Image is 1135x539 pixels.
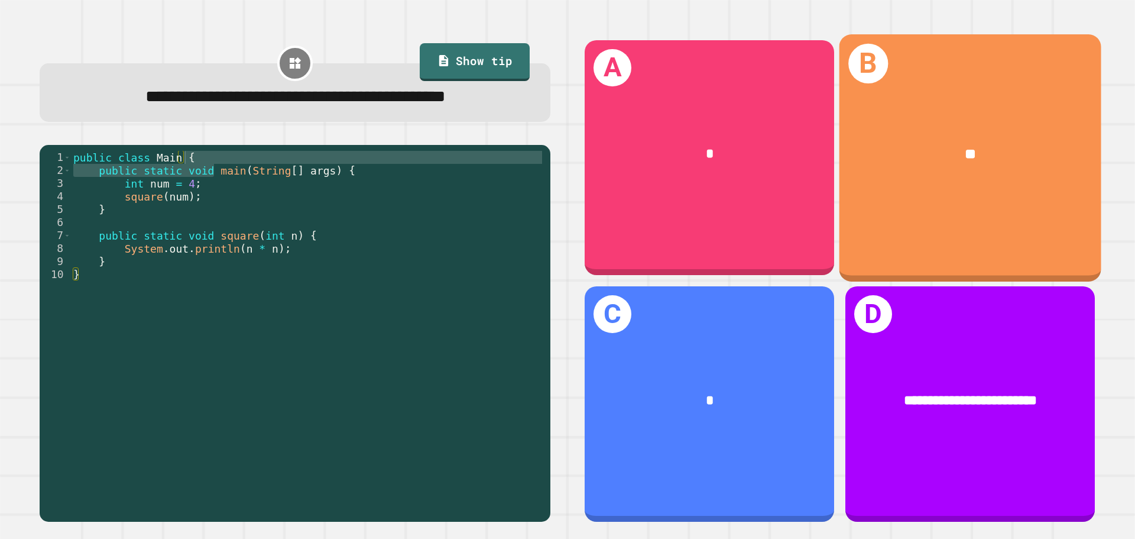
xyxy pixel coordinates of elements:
[40,203,71,216] div: 5
[594,295,631,333] h1: C
[40,216,71,229] div: 6
[594,49,631,87] h1: A
[64,151,70,164] span: Toggle code folding, rows 1 through 10
[40,190,71,203] div: 4
[64,229,70,242] span: Toggle code folding, rows 7 through 9
[420,43,530,81] a: Show tip
[40,164,71,177] div: 2
[40,177,71,190] div: 3
[64,164,70,177] span: Toggle code folding, rows 2 through 5
[40,151,71,164] div: 1
[849,43,888,83] h1: B
[40,242,71,255] div: 8
[40,229,71,242] div: 7
[854,295,892,333] h1: D
[40,268,71,281] div: 10
[40,255,71,268] div: 9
